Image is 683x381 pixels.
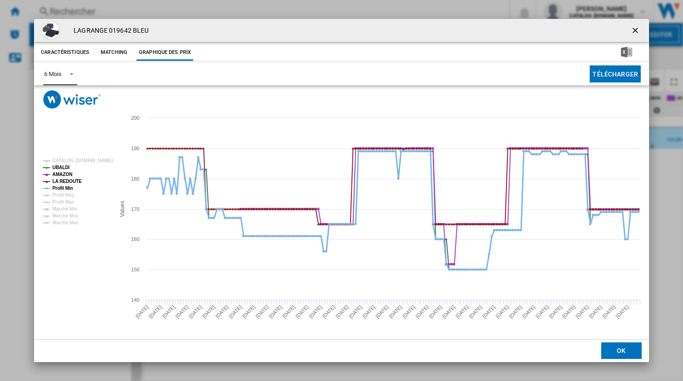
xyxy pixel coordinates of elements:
button: getI18NText('BUTTONS.CLOSE_DIALOG') [627,21,645,40]
tspan: [DATE] [614,304,630,319]
tspan: [DATE] [334,304,350,319]
tspan: Profil Min [52,186,73,191]
img: 2b26c48a9cc4e532d64efe005541dac4.jpg [41,21,60,40]
tspan: [DATE] [214,304,230,319]
button: Télécharger au format Excel [606,44,647,61]
tspan: [DATE] [174,304,189,319]
tspan: [DATE] [268,304,283,319]
h4: LAGRANGE 019642 BLEU [69,26,149,35]
tspan: [DATE] [308,304,323,319]
button: Matching [94,44,134,61]
tspan: 180 [131,176,139,182]
tspan: 140 [131,297,139,303]
img: logo_wiser_300x94.png [43,90,101,108]
tspan: [DATE] [521,304,536,319]
tspan: [DATE] [588,304,603,319]
tspan: CATALOG [DOMAIN_NAME] [52,158,113,163]
tspan: Marché Max [52,220,79,225]
img: excel-24x24.png [621,47,632,58]
tspan: [DATE] [508,304,523,319]
tspan: [DATE] [561,304,576,319]
tspan: [DATE] [401,304,416,319]
tspan: [DATE] [428,304,443,319]
tspan: [DATE] [414,304,430,319]
tspan: [DATE] [534,304,550,319]
tspan: [DATE] [548,304,563,319]
tspan: [DATE] [494,304,510,319]
tspan: LA REDOUTE [52,179,82,184]
button: OK [601,342,642,359]
tspan: [DATE] [361,304,376,319]
tspan: [DATE] [321,304,336,319]
tspan: Values [119,201,126,217]
tspan: [DATE] [254,304,270,319]
tspan: Marché Min [52,206,77,211]
ng-md-icon: getI18NText('BUTTONS.CLOSE_DIALOG') [631,26,642,37]
tspan: UBALDI [52,165,69,170]
tspan: 190 [131,146,139,151]
div: 6 Mois [44,70,61,77]
tspan: [DATE] [241,304,256,319]
tspan: 200 [131,115,139,121]
tspan: [DATE] [601,304,616,319]
button: Télécharger [590,65,641,82]
tspan: AMAZON [52,172,72,177]
tspan: [DATE] [374,304,390,319]
tspan: [DATE] [574,304,590,319]
tspan: [DATE] [201,304,216,319]
tspan: [DATE] [348,304,363,319]
tspan: [DATE] [468,304,483,319]
tspan: 170 [131,206,139,212]
tspan: [DATE] [228,304,243,319]
tspan: [DATE] [188,304,203,319]
tspan: 160 [131,236,139,242]
tspan: [DATE] [481,304,496,319]
tspan: [DATE] [294,304,310,319]
tspan: [DATE] [441,304,456,319]
tspan: [DATE] [161,304,176,319]
tspan: Marché Moy [52,213,79,218]
button: Graphique des prix [137,44,193,61]
tspan: [DATE] [281,304,296,319]
tspan: [DATE] [454,304,470,319]
tspan: Profil Moy [52,193,75,198]
tspan: [DATE] [388,304,403,319]
tspan: Profil Max [52,199,74,205]
tspan: 150 [131,267,139,272]
md-dialog: Product popup [34,19,649,362]
tspan: [DATE] [134,304,149,319]
button: Caractéristiques [39,44,92,61]
tspan: [DATE] [148,304,163,319]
